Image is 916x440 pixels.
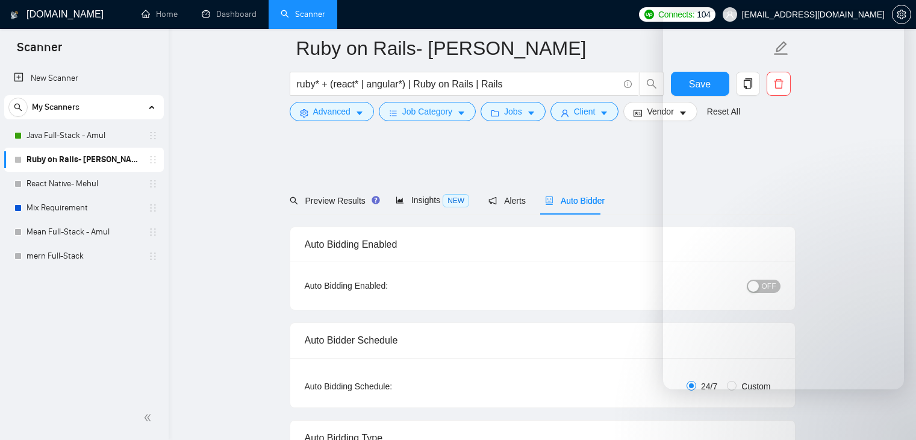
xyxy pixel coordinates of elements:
[893,10,911,19] span: setting
[142,9,178,19] a: homeHome
[148,179,158,189] span: holder
[26,196,141,220] a: Mix Requirement
[26,220,141,244] a: Mean Full-Stack - Amul
[457,108,466,118] span: caret-down
[623,102,697,121] button: idcardVendorcaret-down
[305,227,780,262] div: Auto Bidding Enabled
[26,172,141,196] a: React Native- Mehul
[148,251,158,261] span: holder
[4,95,164,268] li: My Scanners
[600,108,608,118] span: caret-down
[7,39,72,64] span: Scanner
[545,196,553,205] span: robot
[26,244,141,268] a: mern Full-Stack
[644,10,654,19] img: upwork-logo.png
[9,103,27,112] span: search
[443,194,469,207] span: NEW
[663,12,904,389] iframe: Intercom live chat
[26,124,141,148] a: Java Full-Stack - Amul
[726,10,734,19] span: user
[305,380,463,393] div: Auto Bidding Schedule:
[148,131,158,140] span: holder
[281,9,325,19] a: searchScanner
[892,5,911,24] button: setting
[481,102,546,121] button: folderJobscaret-down
[396,196,404,204] span: area-chart
[355,108,364,118] span: caret-down
[26,148,141,172] a: Ruby on Rails- [PERSON_NAME]
[305,279,463,292] div: Auto Bidding Enabled:
[313,105,351,118] span: Advanced
[296,33,771,63] input: Scanner name...
[10,5,19,25] img: logo
[370,195,381,206] div: Tooltip anchor
[202,9,257,19] a: dashboardDashboard
[389,108,397,118] span: bars
[527,108,535,118] span: caret-down
[488,196,526,206] span: Alerts
[379,102,476,121] button: barsJob Categorycaret-down
[504,105,522,118] span: Jobs
[290,102,374,121] button: settingAdvancedcaret-down
[32,95,79,119] span: My Scanners
[892,10,911,19] a: setting
[550,102,619,121] button: userClientcaret-down
[143,412,155,424] span: double-left
[488,196,497,205] span: notification
[647,105,673,118] span: Vendor
[640,78,663,89] span: search
[8,98,28,117] button: search
[148,155,158,165] span: holder
[545,196,605,206] span: Auto Bidder
[697,8,710,21] span: 104
[491,108,499,118] span: folder
[574,105,596,118] span: Client
[634,108,642,118] span: idcard
[561,108,569,118] span: user
[290,196,298,205] span: search
[875,399,904,428] iframe: Intercom live chat
[305,323,780,357] div: Auto Bidder Schedule
[396,195,469,205] span: Insights
[4,66,164,90] li: New Scanner
[658,8,694,21] span: Connects:
[148,203,158,213] span: holder
[290,196,376,206] span: Preview Results
[14,66,154,90] a: New Scanner
[402,105,452,118] span: Job Category
[640,72,664,96] button: search
[624,80,632,88] span: info-circle
[148,227,158,237] span: holder
[297,77,618,92] input: Search Freelance Jobs...
[300,108,308,118] span: setting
